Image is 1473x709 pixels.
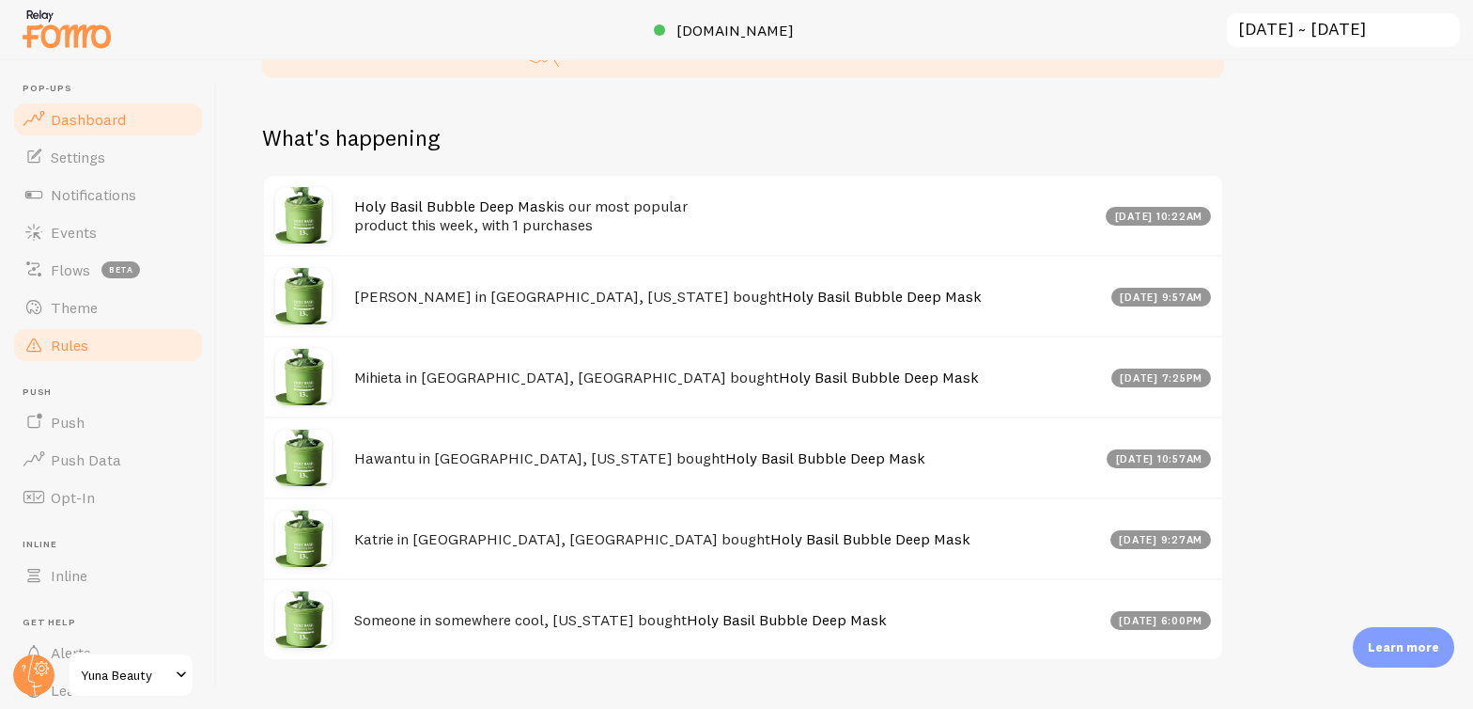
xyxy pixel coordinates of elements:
[779,368,979,386] a: Holy Basil Bubble Deep Mask
[354,197,1094,235] h4: is our most popular product this week, with 1 purchases
[1111,369,1212,387] div: [DATE] 7:25pm
[81,664,170,686] span: Yuna Beauty
[51,413,85,432] span: Push
[11,441,205,479] a: Push Data
[51,566,87,585] span: Inline
[687,610,887,629] a: Holy Basil Bubble Deep Mask
[1110,611,1212,630] div: [DATE] 6:00pm
[11,176,205,213] a: Notifications
[354,287,1100,307] h4: [PERSON_NAME] in [GEOGRAPHIC_DATA], [US_STATE] bought
[11,101,205,138] a: Dashboard
[23,386,205,399] span: Push
[11,289,205,326] a: Theme
[354,197,554,215] a: Holy Basil Bubble Deep Mask
[354,449,1095,468] h4: Hawantu in [GEOGRAPHIC_DATA], [US_STATE] bought
[51,488,95,507] span: Opt-In
[51,336,88,354] span: Rules
[11,634,205,671] a: Alerts
[51,185,136,204] span: Notifications
[725,449,925,467] a: Holy Basil Bubble Deep Mask
[11,326,205,364] a: Rules
[1107,449,1211,468] div: [DATE] 10:57am
[11,479,205,516] a: Opt-In
[1353,627,1454,668] div: Learn more
[51,450,121,469] span: Push Data
[354,529,1099,549] h4: Katrie in [GEOGRAPHIC_DATA], [GEOGRAPHIC_DATA] bought
[51,643,91,662] span: Alerts
[1106,207,1211,226] div: [DATE] 10:22am
[770,529,970,548] a: Holy Basil Bubble Deep Mask
[11,403,205,441] a: Push
[1110,530,1212,549] div: [DATE] 9:27am
[11,557,205,594] a: Inline
[51,298,98,317] span: Theme
[23,539,205,551] span: Inline
[1368,638,1439,656] p: Learn more
[51,148,105,166] span: Settings
[51,110,126,129] span: Dashboard
[262,123,440,152] h2: What's happening
[20,5,114,53] img: fomo-relay-logo-orange.svg
[354,368,1100,387] h4: Mihieta in [GEOGRAPHIC_DATA], [GEOGRAPHIC_DATA] bought
[11,138,205,176] a: Settings
[51,223,97,242] span: Events
[68,653,194,698] a: Yuna Beauty
[101,261,140,278] span: beta
[51,260,90,279] span: Flows
[1111,288,1212,307] div: [DATE] 9:57am
[782,287,982,306] a: Holy Basil Bubble Deep Mask
[11,251,205,289] a: Flows beta
[354,610,1099,630] h4: Someone in somewhere cool, [US_STATE] bought
[11,213,205,251] a: Events
[23,617,205,629] span: Get Help
[23,83,205,95] span: Pop-ups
